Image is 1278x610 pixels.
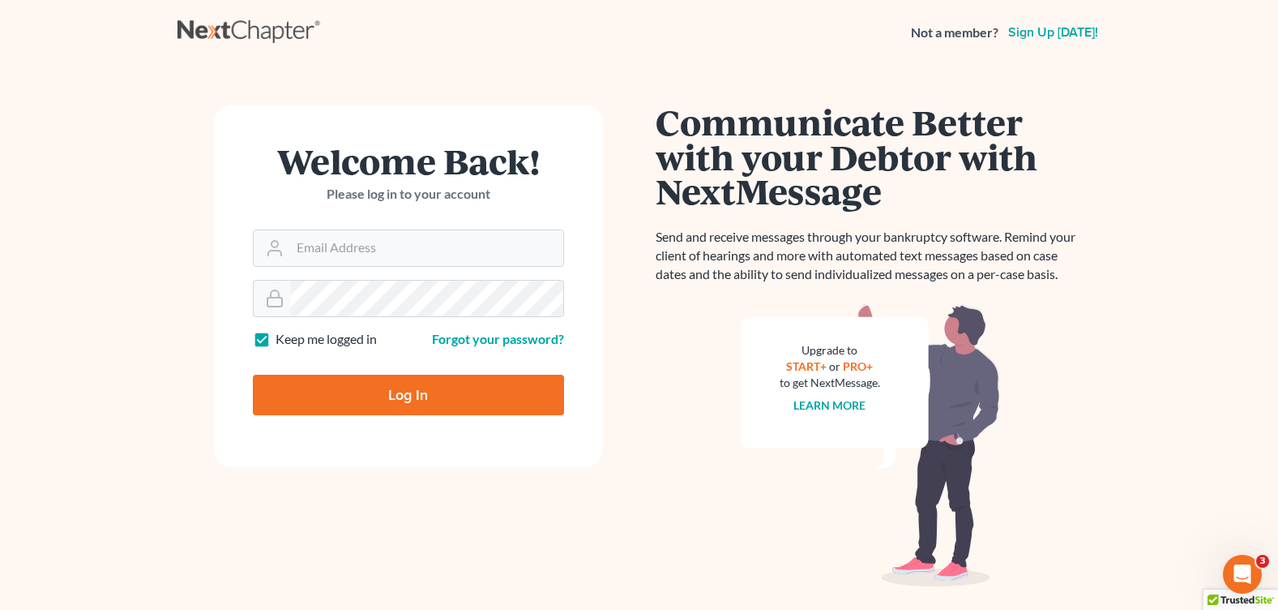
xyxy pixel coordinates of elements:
[780,375,880,391] div: to get NextMessage.
[911,24,998,42] strong: Not a member?
[793,398,866,412] a: Learn more
[253,375,564,415] input: Log In
[741,303,1000,587] img: nextmessage_bg-59042aed3d76b12b5cd301f8e5b87938c9018125f34e5fa2b7a6b67550977c72.svg
[276,330,377,349] label: Keep me logged in
[656,228,1085,284] p: Send and receive messages through your bankruptcy software. Remind your client of hearings and mo...
[1256,555,1269,568] span: 3
[290,230,563,266] input: Email Address
[432,331,564,346] a: Forgot your password?
[843,359,873,373] a: PRO+
[656,105,1085,208] h1: Communicate Better with your Debtor with NextMessage
[1223,555,1262,594] iframe: Intercom live chat
[253,185,564,204] p: Please log in to your account
[1005,26,1101,39] a: Sign up [DATE]!
[829,359,840,373] span: or
[786,359,827,373] a: START+
[253,144,564,178] h1: Welcome Back!
[780,342,880,359] div: Upgrade to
